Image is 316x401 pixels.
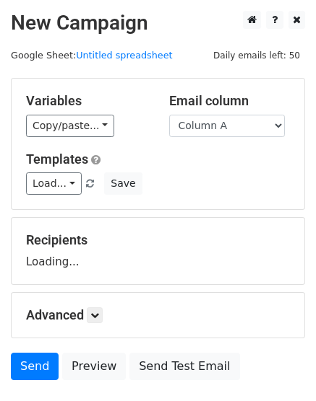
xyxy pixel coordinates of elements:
a: Daily emails left: 50 [208,50,305,61]
h5: Recipients [26,232,290,248]
div: Loading... [26,232,290,270]
h5: Advanced [26,307,290,323]
a: Send [11,353,59,380]
a: Untitled spreadsheet [76,50,172,61]
h2: New Campaign [11,11,305,35]
small: Google Sheet: [11,50,173,61]
a: Send Test Email [129,353,239,380]
a: Copy/paste... [26,115,114,137]
iframe: Chat Widget [244,332,316,401]
a: Load... [26,172,82,195]
a: Preview [62,353,126,380]
span: Daily emails left: 50 [208,48,305,63]
h5: Variables [26,93,148,109]
a: Templates [26,151,88,167]
button: Save [104,172,142,195]
h5: Email column [169,93,291,109]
